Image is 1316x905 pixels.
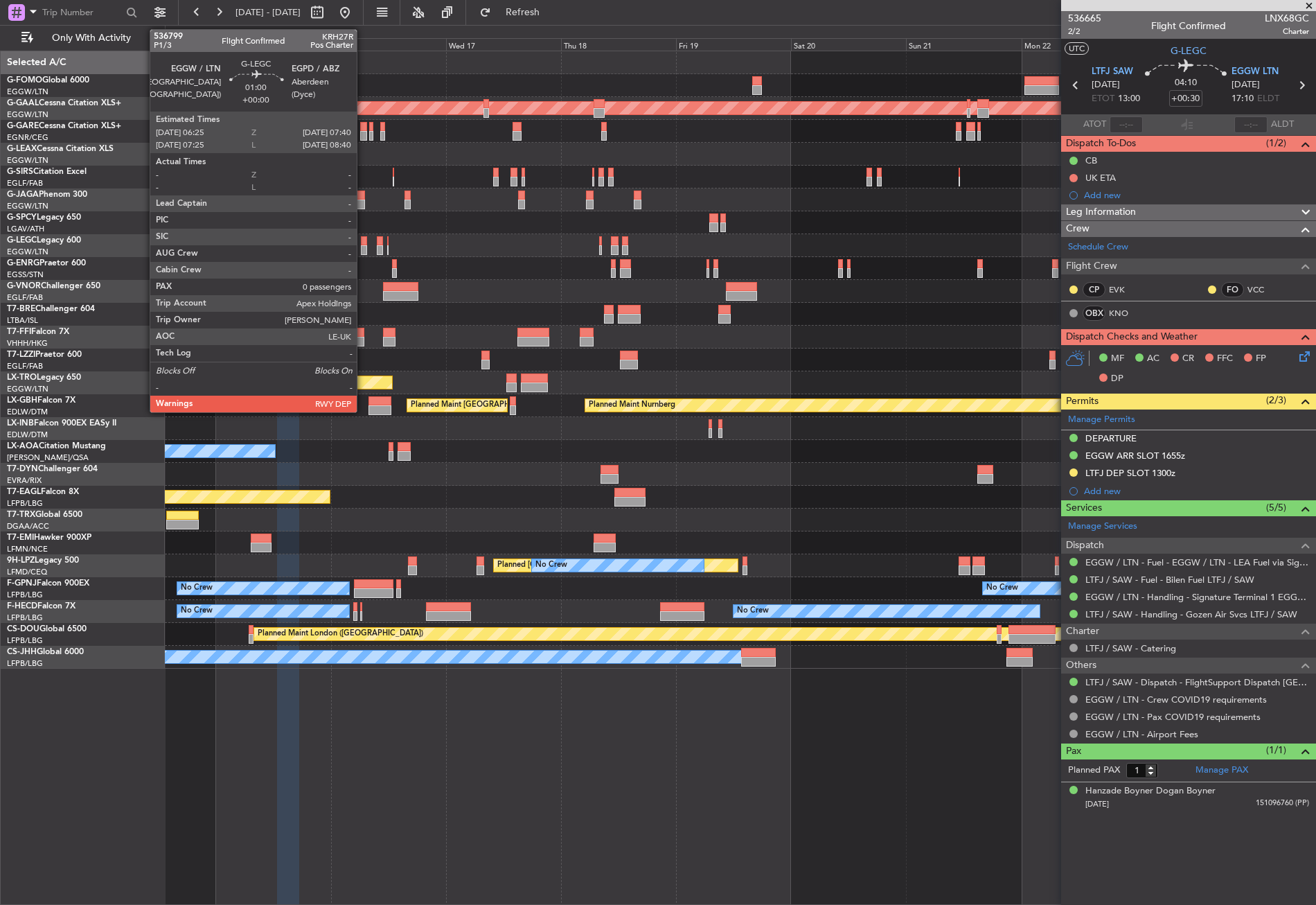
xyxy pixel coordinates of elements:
[1092,92,1114,106] span: ETOT
[1111,352,1124,366] span: MF
[7,132,48,143] a: EGNR/CEG
[7,122,121,130] a: G-GARECessna Citation XLS+
[1257,92,1279,106] span: ELDT
[737,601,769,622] div: No Crew
[1066,136,1136,152] span: Dispatch To-Dos
[7,168,87,176] a: G-SIRSCitation Excel
[1217,352,1233,366] span: FFC
[1068,11,1101,26] span: 536665
[7,511,35,519] span: T7-TRX
[1092,65,1133,79] span: LTFJ SAW
[1068,764,1120,777] label: Planned PAX
[1066,624,1099,640] span: Charter
[7,613,43,623] a: LFPB/LBG
[215,38,330,51] div: Mon 15
[7,292,43,303] a: EGLF/FAB
[1083,306,1105,321] div: OBX
[7,259,86,267] a: G-ENRGPraetor 600
[258,624,423,644] div: Planned Maint London ([GEOGRAPHIC_DATA])
[589,395,675,416] div: Planned Maint Nurnberg
[1175,76,1197,90] span: 04:10
[1084,189,1309,201] div: Add new
[42,2,122,23] input: Trip Number
[1085,591,1309,603] a: EGGW / LTN - Handling - Signature Terminal 1 EGGW / LTN
[1068,520,1137,534] a: Manage Services
[1085,467,1175,479] div: LTFJ DEP SLOT 1300z
[1221,282,1244,297] div: FO
[7,534,34,542] span: T7-EMI
[7,521,49,531] a: DGAA/ACC
[7,396,37,405] span: LX-GBH
[676,38,791,51] div: Fri 19
[235,6,301,19] span: [DATE] - [DATE]
[104,166,251,187] div: No Crew London ([GEOGRAPHIC_DATA])
[1066,538,1104,554] span: Dispatch
[7,648,37,656] span: CS-JHH
[7,430,48,440] a: EDLW/DTM
[7,270,44,280] a: EGSS/STN
[561,38,676,51] div: Thu 18
[7,236,37,245] span: G-LEGC
[7,374,37,382] span: LX-TRO
[7,452,89,463] a: [PERSON_NAME]/QSA
[535,555,567,576] div: No Crew
[7,99,121,107] a: G-GAALCessna Citation XLS+
[1084,485,1309,497] div: Add new
[986,578,1018,599] div: No Crew
[1085,642,1176,654] a: LTFJ / SAW - Catering
[1147,352,1159,366] span: AC
[181,578,213,599] div: No Crew
[1066,204,1136,220] span: Leg Information
[7,556,35,565] span: 9H-LPZ
[1256,798,1309,809] span: 151096760 (PP)
[1118,92,1140,106] span: 13:00
[7,259,39,267] span: G-ENRG
[181,77,208,85] div: KTEB
[7,236,81,245] a: G-LEGCLegacy 600
[1065,42,1089,55] button: UTC
[1085,172,1116,184] div: UK ETA
[1066,744,1081,759] span: Pax
[7,155,48,166] a: EGGW/LTN
[1265,26,1309,37] span: Charter
[181,86,208,94] div: -
[7,602,75,610] a: F-HECDFalcon 7X
[7,76,89,85] a: G-FOMOGlobal 6000
[1066,500,1102,516] span: Services
[7,168,33,176] span: G-SIRS
[7,282,100,290] a: G-VNORChallenger 650
[7,635,43,646] a: LFPB/LBG
[7,145,37,153] span: G-LEAX
[7,351,82,359] a: T7-LZZIPraetor 600
[7,201,48,211] a: EGGW/LTN
[331,38,446,51] div: Tue 16
[1085,450,1185,462] div: EGGW ARR SLOT 1655z
[7,338,48,349] a: VHHH/HKG
[7,109,48,120] a: EGGW/LTN
[473,1,556,24] button: Refresh
[7,87,48,97] a: EGGW/LTN
[7,648,84,656] a: CS-JHHGlobal 6000
[7,351,35,359] span: T7-LZZI
[7,465,98,473] a: T7-DYNChallenger 604
[1068,26,1101,37] span: 2/2
[1231,65,1279,79] span: EGGW LTN
[1195,764,1248,777] a: Manage PAX
[7,511,82,519] a: T7-TRXGlobal 6500
[36,33,146,43] span: Only With Activity
[7,465,38,473] span: T7-DYN
[7,396,75,405] a: LX-GBHFalcon 7X
[7,305,95,313] a: T7-BREChallenger 604
[7,475,42,486] a: EVRA/RIX
[1231,78,1260,92] span: [DATE]
[411,395,629,416] div: Planned Maint [GEOGRAPHIC_DATA] ([GEOGRAPHIC_DATA])
[1085,799,1109,809] span: [DATE]
[7,213,37,222] span: G-SPCY
[7,534,91,542] a: T7-EMIHawker 900XP
[7,374,81,382] a: LX-TROLegacy 650
[15,27,150,49] button: Only With Activity
[1085,155,1097,166] div: CB
[1068,240,1128,254] a: Schedule Crew
[7,361,43,371] a: EGLF/FAB
[7,315,38,326] a: LTBA/ISL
